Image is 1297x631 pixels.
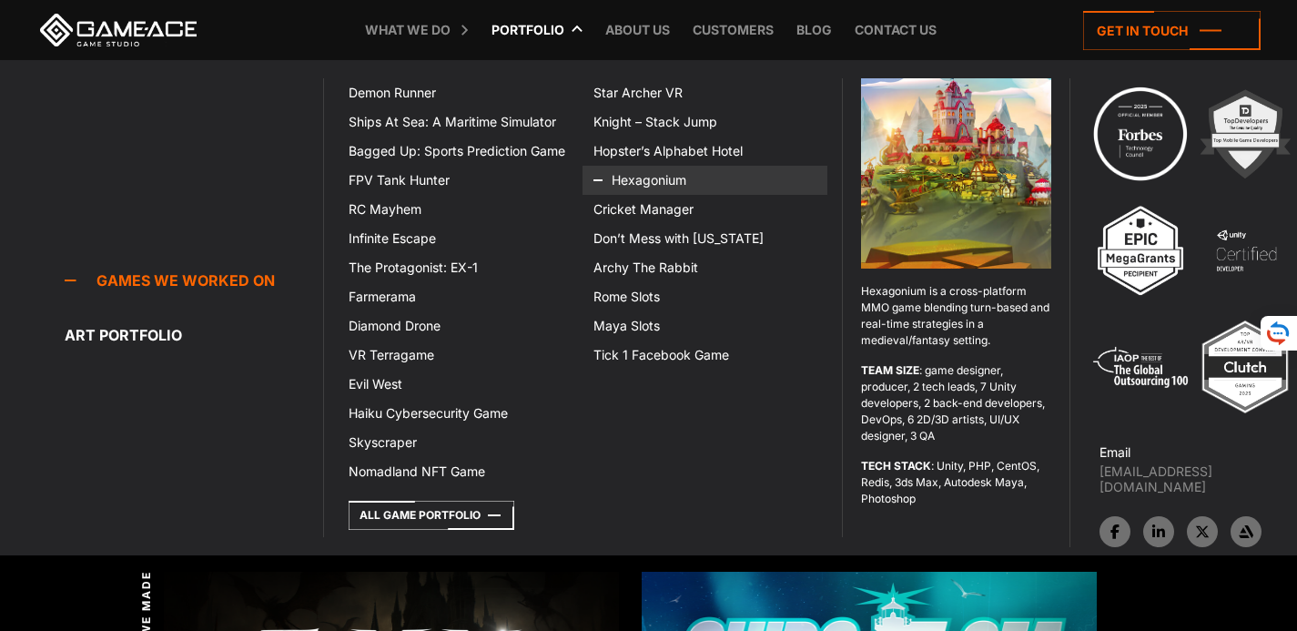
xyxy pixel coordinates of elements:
[1090,317,1191,417] img: 5
[583,137,827,166] a: Hopster’s Alphabet Hotel
[861,362,1051,444] p: : game designer, producer, 2 tech leads, 7 Unity developers, 2 back-end developers, DevOps, 6 2D/...
[338,137,583,166] a: Bagged Up: Sports Prediction Game
[338,282,583,311] a: Farmerama
[338,457,583,486] a: Nomadland NFT Game
[1090,200,1191,300] img: 3
[1195,84,1295,184] img: 2
[1099,463,1297,494] a: [EMAIL_ADDRESS][DOMAIN_NAME]
[583,253,827,282] a: Archy The Rabbit
[349,501,514,530] a: All Game Portfolio
[861,78,1051,269] img: Hexagonium game top menu
[65,262,323,299] a: Games we worked on
[338,224,583,253] a: Infinite Escape
[1090,84,1191,184] img: Technology council badge program ace 2025 game ace
[338,253,583,282] a: The Protagonist: EX-1
[583,282,827,311] a: Rome Slots
[861,458,1051,507] p: : Unity, PHP, CentOS, Redis, 3ds Max, Autodesk Maya, Photoshop
[583,311,827,341] a: Maya Slots
[338,428,583,457] a: Skyscraper
[1099,444,1130,460] strong: Email
[861,363,919,377] strong: TEAM SIZE
[338,370,583,399] a: Evil West
[583,107,827,137] a: Knight – Stack Jump
[65,317,323,353] a: Art portfolio
[338,399,583,428] a: Haiku Cybersecurity Game
[861,283,1051,349] p: Hexagonium is a cross-platform MMO game blending turn-based and real-time strategies in a medieva...
[583,195,827,224] a: Cricket Manager
[583,224,827,253] a: Don’t Mess with [US_STATE]
[583,78,827,107] a: Star Archer VR
[338,78,583,107] a: Demon Runner
[338,311,583,341] a: Diamond Drone
[338,341,583,370] a: VR Terragame
[1196,200,1296,300] img: 4
[1083,11,1261,50] a: Get in touch
[338,107,583,137] a: Ships At Sea: A Maritime Simulator
[338,195,583,224] a: RC Mayhem
[583,166,827,195] a: Hexagonium
[583,341,827,370] a: Tick 1 Facebook Game
[861,459,931,473] strong: TECH STACK
[1195,317,1295,417] img: Top ar vr development company gaming 2025 game ace
[338,166,583,195] a: FPV Tank Hunter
